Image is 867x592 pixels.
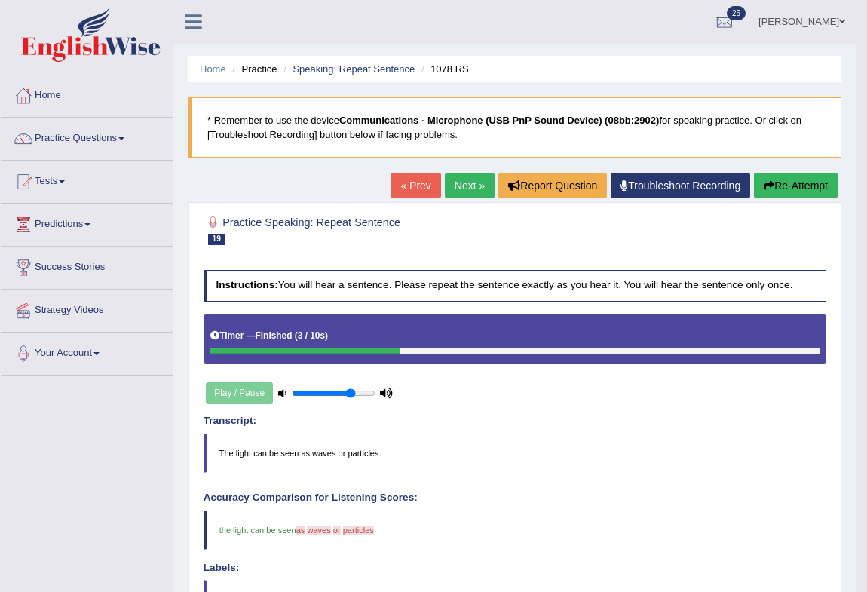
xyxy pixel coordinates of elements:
a: Home [200,63,226,75]
a: « Prev [391,173,440,198]
h4: Accuracy Comparison for Listening Scores: [204,492,827,504]
li: Practice [228,62,277,76]
b: Finished [256,330,293,341]
a: Speaking: Repeat Sentence [293,63,415,75]
button: Report Question [498,173,607,198]
h4: You will hear a sentence. Please repeat the sentence exactly as you hear it. You will hear the se... [204,270,827,302]
a: Tests [1,161,173,198]
b: Instructions: [216,279,277,290]
span: 25 [727,6,746,20]
a: Home [1,75,173,112]
li: 1078 RS [418,62,469,76]
span: 19 [208,234,225,245]
a: Your Account [1,333,173,370]
span: as [296,526,305,535]
h4: Labels: [204,563,827,574]
a: Practice Questions [1,118,173,155]
span: particles [343,526,374,535]
span: or [333,526,341,535]
span: the light can be seen [219,526,296,535]
b: ) [325,330,328,341]
a: Predictions [1,204,173,241]
blockquote: * Remember to use the device for speaking practice. Or click on [Troubleshoot Recording] button b... [188,97,841,158]
b: ( [295,330,298,341]
a: Strategy Videos [1,290,173,327]
h2: Practice Speaking: Repeat Sentence [204,213,590,245]
b: 3 / 10s [298,330,325,341]
h5: Timer — [210,331,328,341]
blockquote: The light can be seen as waves or particles. [204,434,827,473]
span: waves [307,526,330,535]
b: Communications - Microphone (USB PnP Sound Device) (08bb:2902) [339,115,660,126]
button: Re-Attempt [754,173,838,198]
a: Next » [445,173,495,198]
a: Troubleshoot Recording [611,173,750,198]
h4: Transcript: [204,416,827,427]
a: Success Stories [1,247,173,284]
